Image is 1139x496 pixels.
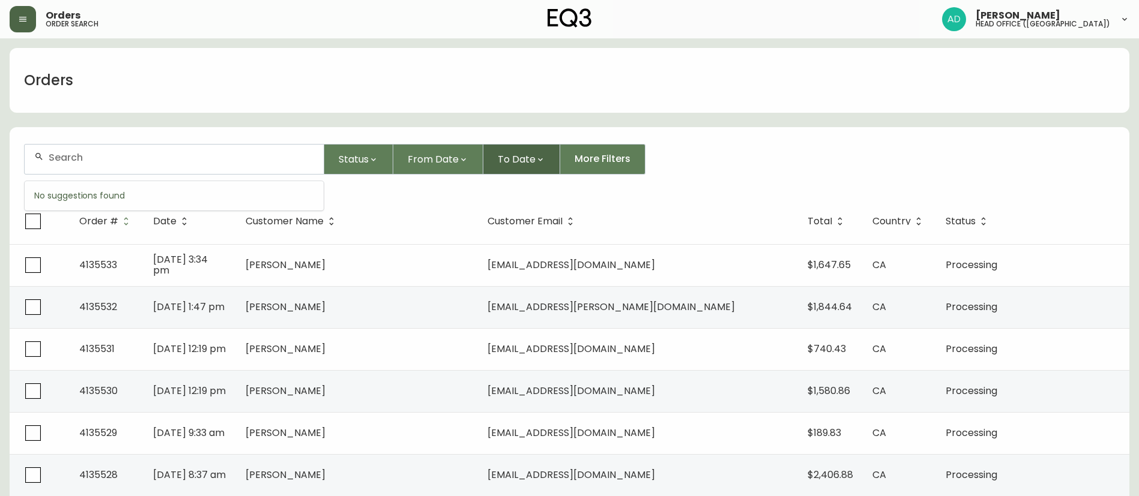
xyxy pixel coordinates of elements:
span: [PERSON_NAME] [246,384,325,398]
span: Total [808,218,832,225]
span: $1,647.65 [808,258,851,272]
span: 4135531 [79,342,115,356]
span: $1,580.86 [808,384,850,398]
input: Search [49,152,314,163]
span: Orders [46,11,80,20]
span: Processing [946,384,997,398]
span: $740.43 [808,342,846,356]
button: From Date [393,144,483,175]
button: To Date [483,144,560,175]
span: More Filters [575,152,630,166]
span: Date [153,216,192,227]
span: Customer Name [246,216,339,227]
span: Status [946,218,976,225]
span: [EMAIL_ADDRESS][DOMAIN_NAME] [488,258,655,272]
button: Status [324,144,393,175]
span: [DATE] 8:37 am [153,468,226,482]
span: [EMAIL_ADDRESS][PERSON_NAME][DOMAIN_NAME] [488,300,735,314]
span: Country [872,216,926,227]
span: [PERSON_NAME] [976,11,1060,20]
span: [DATE] 1:47 pm [153,300,225,314]
span: CA [872,342,886,356]
span: Date [153,218,177,225]
span: Total [808,216,848,227]
span: Processing [946,258,997,272]
img: logo [548,8,592,28]
span: Country [872,218,911,225]
span: 4135533 [79,258,117,272]
span: CA [872,384,886,398]
h5: head office ([GEOGRAPHIC_DATA]) [976,20,1110,28]
span: [DATE] 3:34 pm [153,252,208,277]
span: $1,844.64 [808,300,852,314]
span: [PERSON_NAME] [246,258,325,272]
h5: order search [46,20,98,28]
span: [PERSON_NAME] [246,342,325,356]
img: d8effa94dd6239b168051e3e8076aa0c [942,7,966,31]
div: No suggestions found [25,181,324,211]
span: 4135528 [79,468,118,482]
span: $189.83 [808,426,841,440]
span: Customer Email [488,218,563,225]
span: [DATE] 12:19 pm [153,342,226,356]
span: Processing [946,342,997,356]
span: Order # [79,218,118,225]
span: [DATE] 12:19 pm [153,384,226,398]
span: Status [339,152,369,167]
span: [EMAIL_ADDRESS][DOMAIN_NAME] [488,384,655,398]
span: $2,406.88 [808,468,853,482]
span: CA [872,300,886,314]
span: To Date [498,152,536,167]
span: [PERSON_NAME] [246,468,325,482]
span: [DATE] 9:33 am [153,426,225,440]
span: CA [872,258,886,272]
h1: Orders [24,70,73,91]
span: Processing [946,426,997,440]
button: More Filters [560,144,645,175]
span: [EMAIL_ADDRESS][DOMAIN_NAME] [488,342,655,356]
span: 4135530 [79,384,118,398]
span: Processing [946,468,997,482]
span: [EMAIL_ADDRESS][DOMAIN_NAME] [488,426,655,440]
span: Processing [946,300,997,314]
span: [EMAIL_ADDRESS][DOMAIN_NAME] [488,468,655,482]
span: [PERSON_NAME] [246,300,325,314]
span: [PERSON_NAME] [246,426,325,440]
span: CA [872,468,886,482]
span: Order # [79,216,134,227]
span: 4135529 [79,426,117,440]
span: From Date [408,152,459,167]
span: 4135532 [79,300,117,314]
span: CA [872,426,886,440]
span: Customer Email [488,216,578,227]
span: Status [946,216,991,227]
span: Customer Name [246,218,324,225]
